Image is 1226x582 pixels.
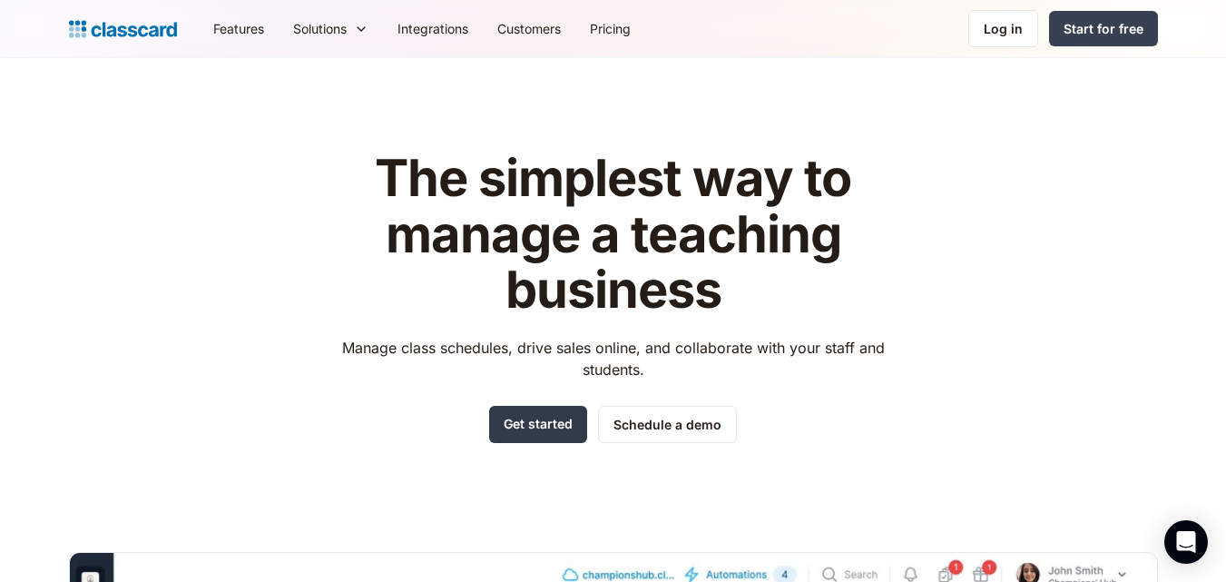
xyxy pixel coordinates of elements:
a: Start for free [1049,11,1158,46]
div: Start for free [1064,19,1143,38]
div: Open Intercom Messenger [1164,520,1208,564]
div: Solutions [279,8,383,49]
a: Pricing [575,8,645,49]
div: Log in [984,19,1023,38]
p: Manage class schedules, drive sales online, and collaborate with your staff and students. [325,337,901,380]
a: Log in [968,10,1038,47]
a: Schedule a demo [598,406,737,443]
a: Customers [483,8,575,49]
h1: The simplest way to manage a teaching business [325,151,901,319]
div: Solutions [293,19,347,38]
a: Logo [69,16,177,42]
a: Features [199,8,279,49]
a: Integrations [383,8,483,49]
a: Get started [489,406,587,443]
